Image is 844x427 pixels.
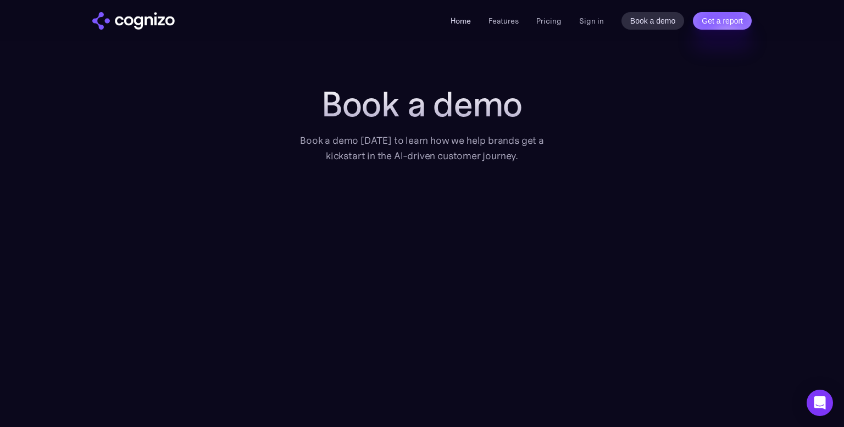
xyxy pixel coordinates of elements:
a: home [92,12,175,30]
a: Pricing [536,16,562,26]
a: Sign in [579,14,604,27]
div: Book a demo [DATE] to learn how we help brands get a kickstart in the AI-driven customer journey. [285,133,559,164]
img: cognizo logo [92,12,175,30]
a: Features [488,16,519,26]
a: Home [451,16,471,26]
a: Book a demo [621,12,685,30]
div: Open Intercom Messenger [807,390,833,416]
a: Get a report [693,12,752,30]
h1: Book a demo [285,85,559,124]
